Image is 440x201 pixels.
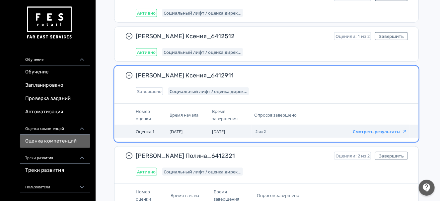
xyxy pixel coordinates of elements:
[137,169,156,174] span: Активно
[20,148,90,164] div: Треки развития
[20,65,90,79] a: Обучение
[170,129,183,135] span: [DATE]
[170,89,248,94] span: Социальный лифт / оценка директора магазина
[137,50,156,55] span: Активно
[254,112,297,118] span: Опросов завершено
[20,50,90,65] div: Обучение
[136,71,403,79] span: [PERSON_NAME] Ксения_6412911
[137,89,162,94] span: Завершено
[20,105,90,119] a: Автоматизация
[164,10,242,16] span: Социальный лифт / оценка директора магазина
[164,50,242,55] span: Социальный лифт / оценка директора магазина
[137,10,156,16] span: Активно
[20,79,90,92] a: Запланировано
[20,177,90,193] div: Пользователи
[170,112,198,118] span: Время начала
[20,164,90,177] a: Треки развития
[136,32,329,40] span: [PERSON_NAME] Ксения_6412512
[136,108,151,122] span: Номер оценки
[335,153,370,158] span: Оценили: 2 из 2
[212,108,238,122] span: Время завершения
[375,152,408,160] button: Завершить
[257,192,300,198] span: Опросов завершено
[136,152,329,160] span: [PERSON_NAME] Полина_6412321
[164,169,242,174] span: Социальный лифт / оценка директора магазина
[335,34,370,39] span: Оценили: 1 из 2
[20,92,90,105] a: Проверка заданий
[25,4,73,42] img: https://files.teachbase.ru/system/account/57463/logo/medium-936fc5084dd2c598f50a98b9cbe0469a.png
[136,129,155,135] span: Оценка 1
[353,129,407,134] button: Смотреть результаты
[375,32,408,40] button: Завершить
[20,135,90,148] a: Оценка компетенций
[256,130,266,134] span: 2 из 2
[353,128,407,135] a: Смотреть результаты
[20,119,90,135] div: Оценка компетенций
[212,129,225,135] span: [DATE]
[171,192,199,198] span: Время начала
